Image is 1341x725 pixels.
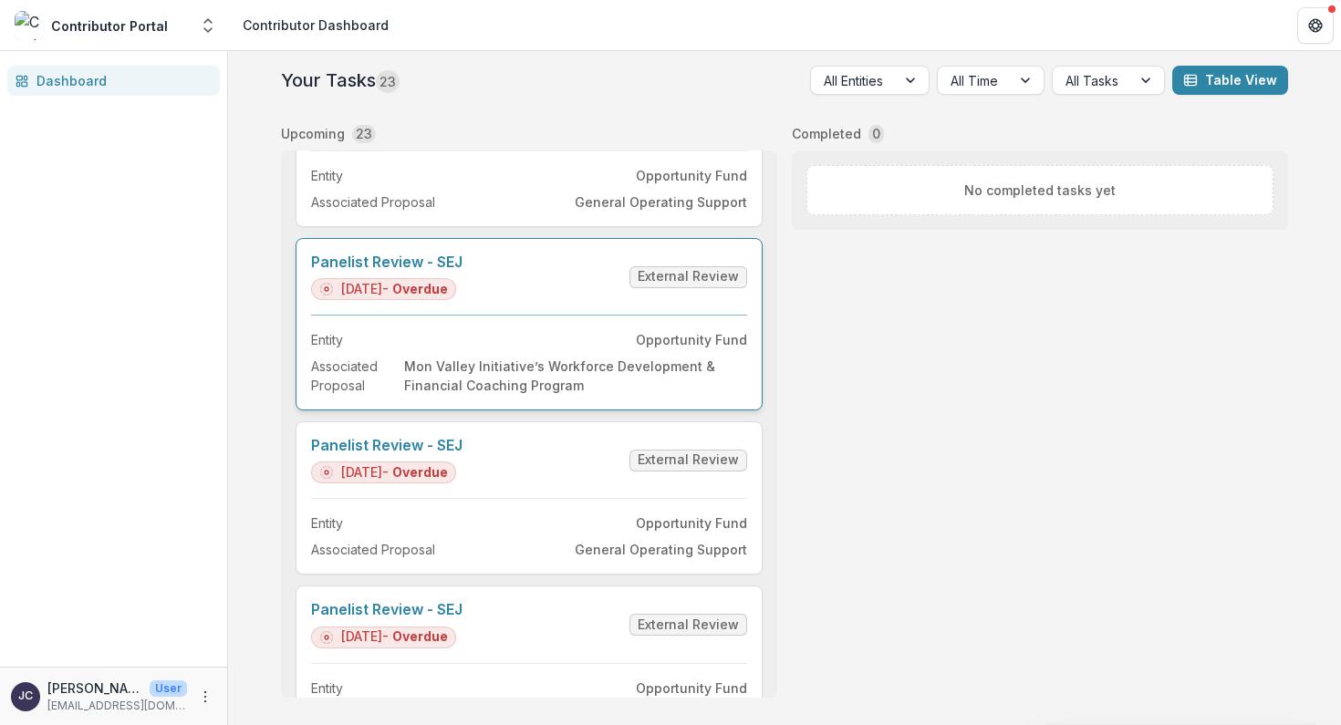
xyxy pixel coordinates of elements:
p: [EMAIL_ADDRESS][DOMAIN_NAME] [47,698,187,714]
a: Panelist Review - SEJ [311,437,463,454]
div: Contributor Dashboard [243,16,389,35]
span: 23 [376,70,400,93]
p: User [150,680,187,697]
a: Panelist Review - SEJ [311,601,463,618]
button: More [194,686,216,708]
p: [PERSON_NAME] [47,678,142,698]
nav: breadcrumb [235,12,396,38]
img: Contributor Portal [15,11,44,40]
a: Dashboard [7,66,220,96]
button: Get Help [1297,7,1334,44]
p: Upcoming [281,124,345,143]
div: Dashboard [36,71,205,90]
p: 23 [356,124,372,143]
button: Table View [1172,66,1288,95]
a: Panelist Review - SEJ [311,254,463,271]
h2: Your Tasks [281,69,400,91]
p: No completed tasks yet [964,181,1116,200]
div: Jasimine Cooper [18,690,33,702]
button: Open entity switcher [195,7,221,44]
p: Completed [792,124,861,143]
div: Contributor Portal [51,16,168,36]
p: 0 [872,124,880,143]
